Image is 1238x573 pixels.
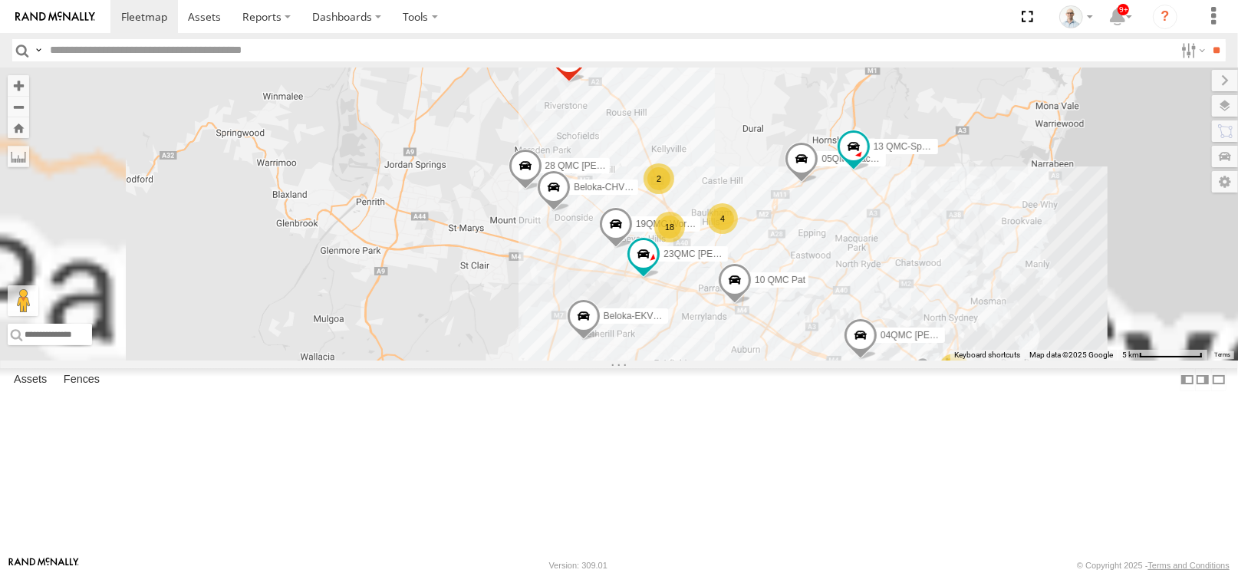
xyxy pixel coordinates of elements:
[1077,561,1230,570] div: © Copyright 2025 -
[881,330,990,341] span: 04QMC [PERSON_NAME]
[15,12,95,22] img: rand-logo.svg
[755,275,805,285] span: 10 QMC Pat
[1212,171,1238,193] label: Map Settings
[6,369,54,390] label: Assets
[1153,5,1177,29] i: ?
[8,558,79,573] a: Visit our Website
[8,75,29,96] button: Zoom in
[8,96,29,117] button: Zoom out
[1148,561,1230,570] a: Terms and Conditions
[663,249,773,259] span: 23QMC [PERSON_NAME]
[8,146,29,167] label: Measure
[636,219,711,229] span: 19QMC Workshop
[874,141,936,152] span: 13 QMC-Spare
[954,350,1020,361] button: Keyboard shortcuts
[1029,351,1113,359] span: Map data ©2025 Google
[1122,351,1139,359] span: 5 km
[8,285,38,316] button: Drag Pegman onto the map to open Street View
[8,117,29,138] button: Zoom Home
[32,39,44,61] label: Search Query
[1180,368,1195,390] label: Dock Summary Table to the Left
[1054,5,1098,28] div: Kurt Byers
[707,203,738,234] div: 4
[56,369,107,390] label: Fences
[654,212,685,242] div: 18
[545,161,658,172] span: 28 QMC [PERSON_NAME]
[1195,368,1210,390] label: Dock Summary Table to the Right
[1118,350,1207,361] button: Map Scale: 5 km per 79 pixels
[821,153,890,164] span: 05QMC Jackson
[574,182,641,193] span: Beloka-CHV61N
[549,561,607,570] div: Version: 309.01
[1211,368,1226,390] label: Hide Summary Table
[644,163,674,194] div: 2
[939,354,970,384] div: 10
[604,311,670,321] span: Beloka-EKV93V
[1215,352,1231,358] a: Terms (opens in new tab)
[1175,39,1208,61] label: Search Filter Options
